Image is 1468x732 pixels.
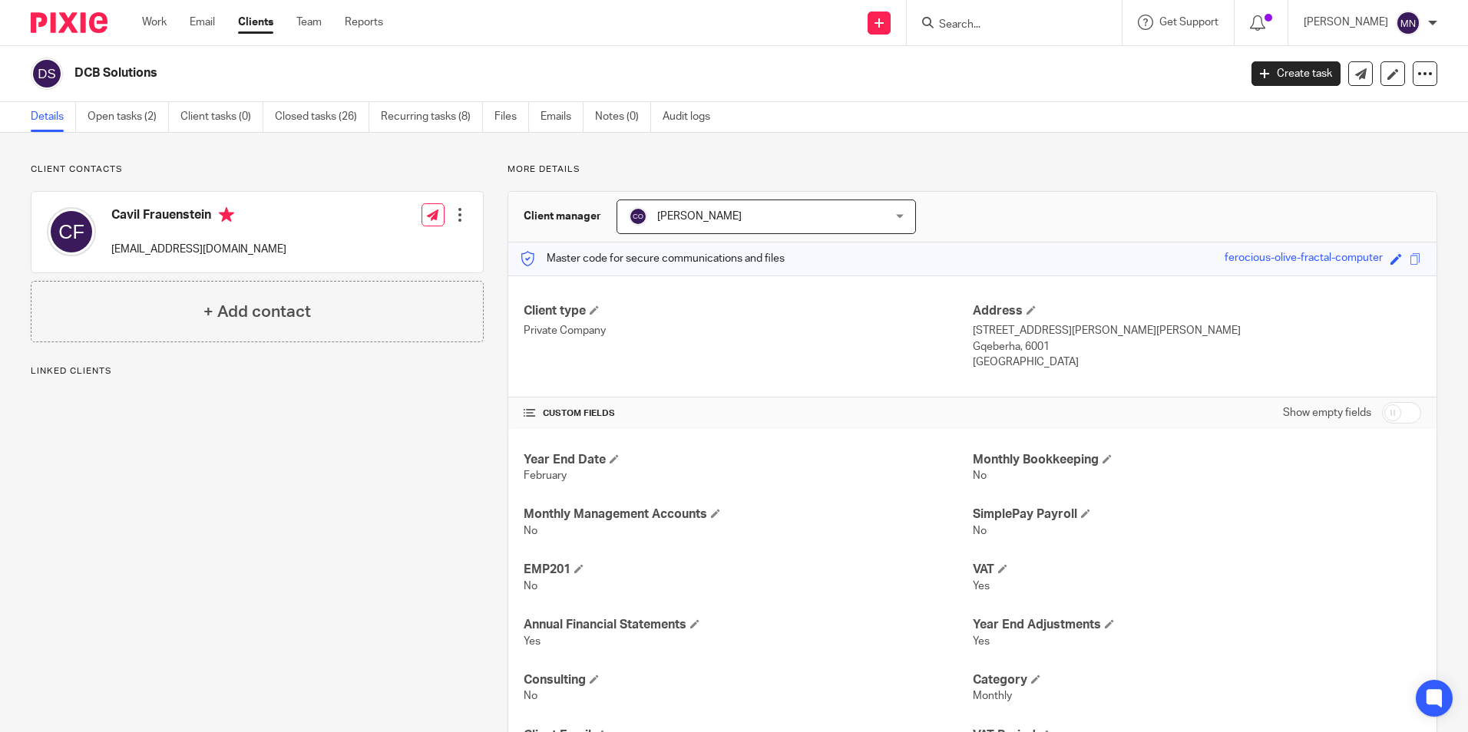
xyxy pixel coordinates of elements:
a: Clients [238,15,273,30]
h4: Monthly Bookkeeping [973,452,1421,468]
a: Reports [345,15,383,30]
h4: Address [973,303,1421,319]
a: Create task [1251,61,1341,86]
h3: Client manager [524,209,601,224]
p: Linked clients [31,365,484,378]
span: Yes [524,636,541,647]
a: Audit logs [663,102,722,132]
h4: Annual Financial Statements [524,617,972,633]
span: [PERSON_NAME] [657,211,742,222]
a: Details [31,102,76,132]
a: Notes (0) [595,102,651,132]
a: Email [190,15,215,30]
a: Work [142,15,167,30]
h4: Consulting [524,672,972,688]
span: No [973,470,987,481]
p: [EMAIL_ADDRESS][DOMAIN_NAME] [111,242,286,257]
div: ferocious-olive-fractal-computer [1225,250,1383,268]
p: [GEOGRAPHIC_DATA] [973,354,1421,370]
a: Client tasks (0) [180,102,263,132]
span: No [524,691,537,701]
h4: EMP201 [524,562,972,578]
p: More details [508,163,1437,176]
img: svg%3E [47,207,96,256]
h4: Year End Date [524,452,972,468]
p: Client contacts [31,163,484,176]
a: Open tasks (2) [88,102,169,132]
span: Get Support [1159,17,1218,28]
span: Monthly [973,691,1012,701]
label: Show empty fields [1283,405,1371,420]
a: Closed tasks (26) [275,102,369,132]
h4: Client type [524,303,972,319]
p: Private Company [524,323,972,338]
h4: Cavil Frauenstein [111,207,286,226]
h4: CUSTOM FIELDS [524,407,972,420]
a: Files [494,102,529,132]
h4: + Add contact [203,300,311,324]
a: Team [296,15,322,30]
span: No [973,526,987,536]
input: Search [937,18,1076,32]
h4: Category [973,672,1421,688]
h4: VAT [973,562,1421,578]
a: Emails [541,102,584,132]
span: Yes [973,581,990,592]
p: [PERSON_NAME] [1304,15,1388,30]
span: No [524,526,537,536]
p: [STREET_ADDRESS][PERSON_NAME][PERSON_NAME] [973,323,1421,338]
span: February [524,470,567,481]
img: svg%3E [31,58,63,90]
i: Primary [219,207,234,223]
p: Master code for secure communications and files [520,251,785,266]
img: Pixie [31,12,107,33]
p: Gqeberha, 6001 [973,339,1421,354]
img: svg%3E [1396,11,1420,35]
a: Recurring tasks (8) [381,102,483,132]
h4: Monthly Management Accounts [524,506,972,523]
h2: DCB Solutions [74,65,997,81]
span: Yes [973,636,990,647]
h4: SimplePay Payroll [973,506,1421,523]
span: No [524,581,537,592]
img: svg%3E [629,207,647,226]
h4: Year End Adjustments [973,617,1421,633]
